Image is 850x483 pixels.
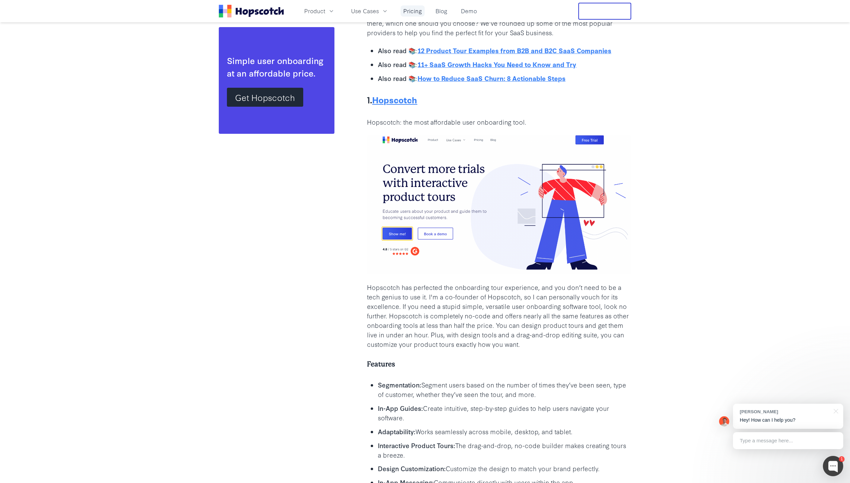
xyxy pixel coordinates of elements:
[733,432,843,449] div: Type a message here...
[401,5,425,17] a: Pricing
[378,464,446,473] b: Design Customization:
[418,46,611,55] a: 12 Product Tour Examples from B2B and B2C SaaS Companies
[227,87,303,106] a: Get Hopscotch
[378,46,416,55] b: Also read 📚
[378,380,631,399] p: Segment users based on the number of times they’ve been seen, type of customer, whether they’ve s...
[378,46,631,55] p: :
[304,7,325,15] span: Product
[300,5,339,17] button: Product
[418,73,565,83] a: How to Reduce SaaS Churn: 8 Actionable Steps
[378,403,423,413] b: In-App Guides:
[740,417,836,424] p: Hey! How can I help you?
[367,135,631,274] img: hopscotch-interactive-product-tour-software
[378,60,416,69] b: Also read 📚
[378,73,631,83] p: :
[719,416,729,426] img: Mark Spera
[378,464,631,473] p: Customize the design to match your brand perfectly.
[219,5,284,18] a: Home
[378,441,631,460] p: The drag-and-drop, no-code builder makes creating tours a breeze.
[839,456,845,462] div: 1
[367,117,631,127] p: Hopscotch: the most affordable user onboarding tool.
[227,54,326,79] div: Simple user onboarding at an affordable price.
[378,427,631,436] p: Works seamlessly across mobile, desktop, and tablet.
[378,427,416,436] b: Adaptability:
[378,73,416,83] b: Also read 📚
[378,60,631,69] p: :
[351,7,379,15] span: Use Cases
[372,93,417,106] a: Hopscotch
[578,3,631,20] button: Free Trial
[433,5,450,17] a: Blog
[378,403,631,422] p: Create intuitive, step-by-step guides to help users navigate your software.
[367,282,631,349] p: Hopscotch has perfected the onboarding tour experience, and you don’t need to be a tech genius to...
[740,408,830,415] div: [PERSON_NAME]
[378,441,455,450] b: Interactive Product Tours:
[367,360,395,368] b: Features
[378,380,421,389] b: Segmentation:
[367,96,372,105] b: 1.
[347,5,392,17] button: Use Cases
[418,60,576,69] a: 11+ SaaS Growth Hacks You Need to Know and Try
[458,5,480,17] a: Demo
